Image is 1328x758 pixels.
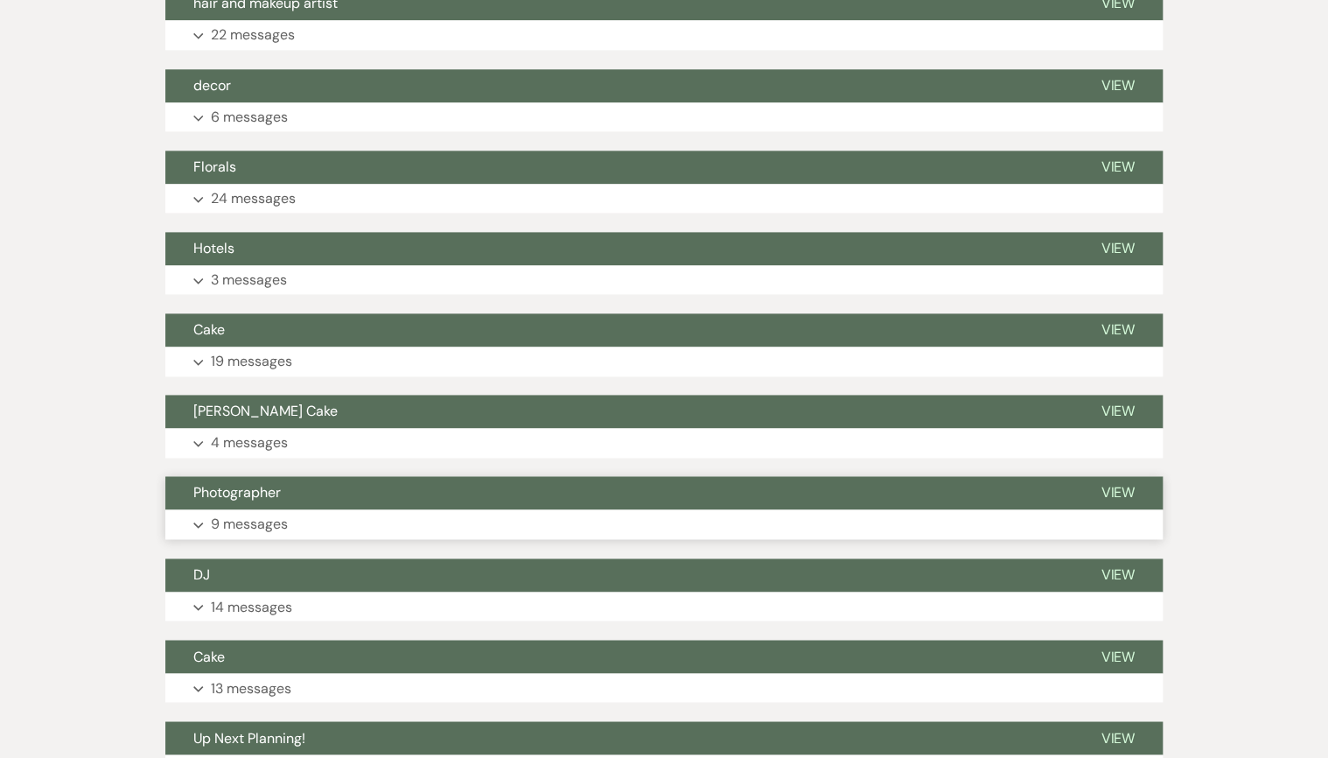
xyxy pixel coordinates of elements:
span: DJ [193,565,210,584]
button: 13 messages [165,673,1163,703]
button: View [1073,721,1163,754]
button: Cake [165,313,1073,347]
button: Hotels [165,232,1073,265]
button: View [1073,151,1163,184]
button: 14 messages [165,592,1163,621]
button: 9 messages [165,509,1163,539]
p: 4 messages [211,432,288,454]
span: View [1101,483,1135,502]
p: 14 messages [211,595,292,618]
span: View [1101,565,1135,584]
span: View [1101,76,1135,95]
button: DJ [165,558,1073,592]
p: 3 messages [211,269,287,291]
span: View [1101,320,1135,339]
span: Cake [193,647,225,665]
span: Cake [193,320,225,339]
button: Florals [165,151,1073,184]
button: 19 messages [165,347,1163,376]
span: View [1101,158,1135,176]
button: 4 messages [165,428,1163,458]
button: Cake [165,640,1073,673]
button: Photographer [165,476,1073,509]
span: View [1101,728,1135,747]
button: View [1073,313,1163,347]
button: View [1073,69,1163,102]
button: View [1073,232,1163,265]
button: View [1073,640,1163,673]
span: Florals [193,158,236,176]
span: View [1101,402,1135,420]
span: Up Next Planning! [193,728,305,747]
span: View [1101,647,1135,665]
p: 13 messages [211,677,291,699]
button: 3 messages [165,265,1163,295]
span: Hotels [193,239,234,257]
span: decor [193,76,231,95]
button: View [1073,395,1163,428]
p: 6 messages [211,106,288,129]
span: [PERSON_NAME] Cake [193,402,338,420]
p: 19 messages [211,350,292,373]
span: View [1101,239,1135,257]
button: decor [165,69,1073,102]
button: 6 messages [165,102,1163,132]
button: [PERSON_NAME] Cake [165,395,1073,428]
span: Photographer [193,483,281,502]
button: 24 messages [165,184,1163,214]
p: 9 messages [211,513,288,536]
p: 22 messages [211,24,295,46]
p: 24 messages [211,187,296,210]
button: 22 messages [165,20,1163,50]
button: View [1073,558,1163,592]
button: View [1073,476,1163,509]
button: Up Next Planning! [165,721,1073,754]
